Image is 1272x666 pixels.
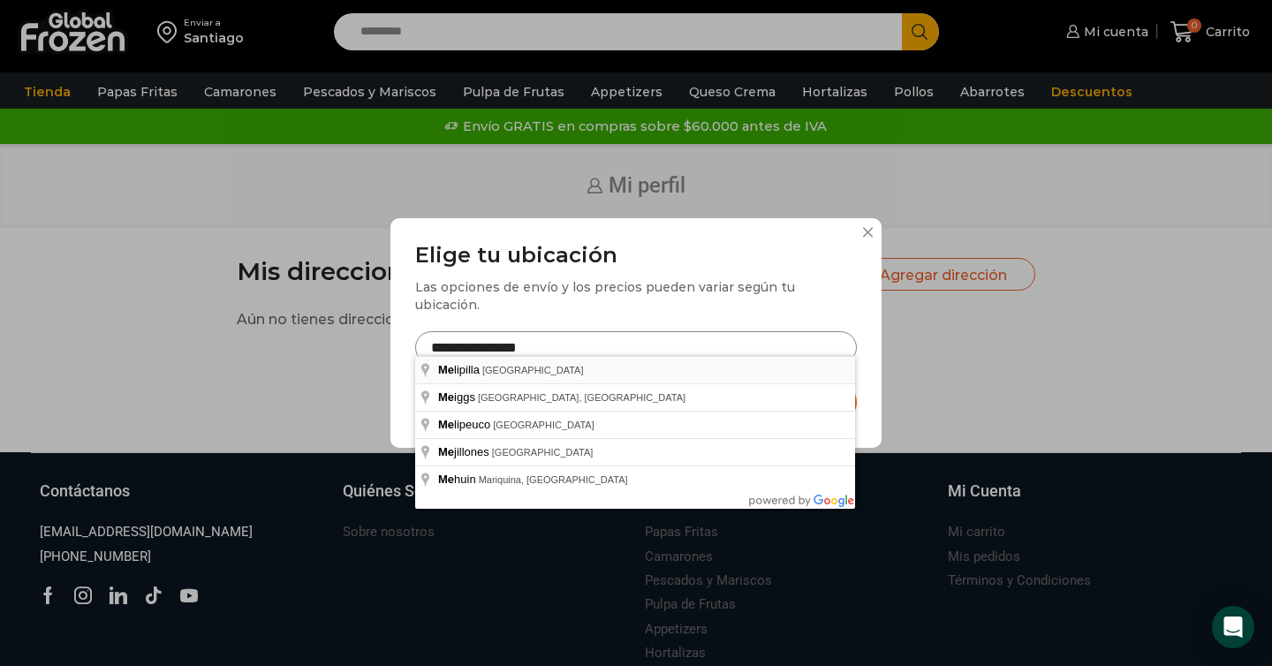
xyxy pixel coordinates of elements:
span: [GEOGRAPHIC_DATA] [492,447,594,458]
span: Mariquina, [GEOGRAPHIC_DATA] [479,474,628,485]
span: Me [438,390,454,404]
span: [GEOGRAPHIC_DATA] [493,420,594,430]
span: huin [438,473,479,486]
span: Me [438,445,454,458]
span: lipilla [438,363,482,376]
span: Me [438,418,454,431]
span: Me [438,473,454,486]
span: [GEOGRAPHIC_DATA], [GEOGRAPHIC_DATA] [478,392,685,403]
span: [GEOGRAPHIC_DATA] [482,365,584,375]
span: iggs [438,390,478,404]
span: jillones [438,445,492,458]
span: Me [438,363,454,376]
div: Open Intercom Messenger [1212,606,1254,648]
span: lipeuco [438,418,493,431]
h3: Elige tu ubicación [415,243,857,269]
div: Las opciones de envío y los precios pueden variar según tu ubicación. [415,278,857,314]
